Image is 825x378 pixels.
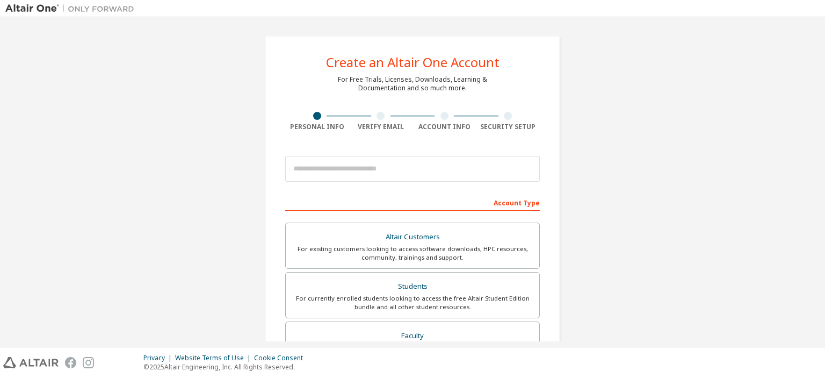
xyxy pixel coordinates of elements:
[292,294,533,311] div: For currently enrolled students looking to access the free Altair Student Edition bundle and all ...
[338,75,487,92] div: For Free Trials, Licenses, Downloads, Learning & Documentation and so much more.
[292,245,533,262] div: For existing customers looking to access software downloads, HPC resources, community, trainings ...
[3,357,59,368] img: altair_logo.svg
[5,3,140,14] img: Altair One
[143,354,175,362] div: Privacy
[476,123,540,131] div: Security Setup
[292,230,533,245] div: Altair Customers
[65,357,76,368] img: facebook.svg
[326,56,500,69] div: Create an Altair One Account
[285,194,540,211] div: Account Type
[292,279,533,294] div: Students
[412,123,476,131] div: Account Info
[349,123,413,131] div: Verify Email
[175,354,254,362] div: Website Terms of Use
[292,329,533,344] div: Faculty
[254,354,309,362] div: Cookie Consent
[83,357,94,368] img: instagram.svg
[285,123,349,131] div: Personal Info
[143,362,309,372] p: © 2025 Altair Engineering, Inc. All Rights Reserved.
